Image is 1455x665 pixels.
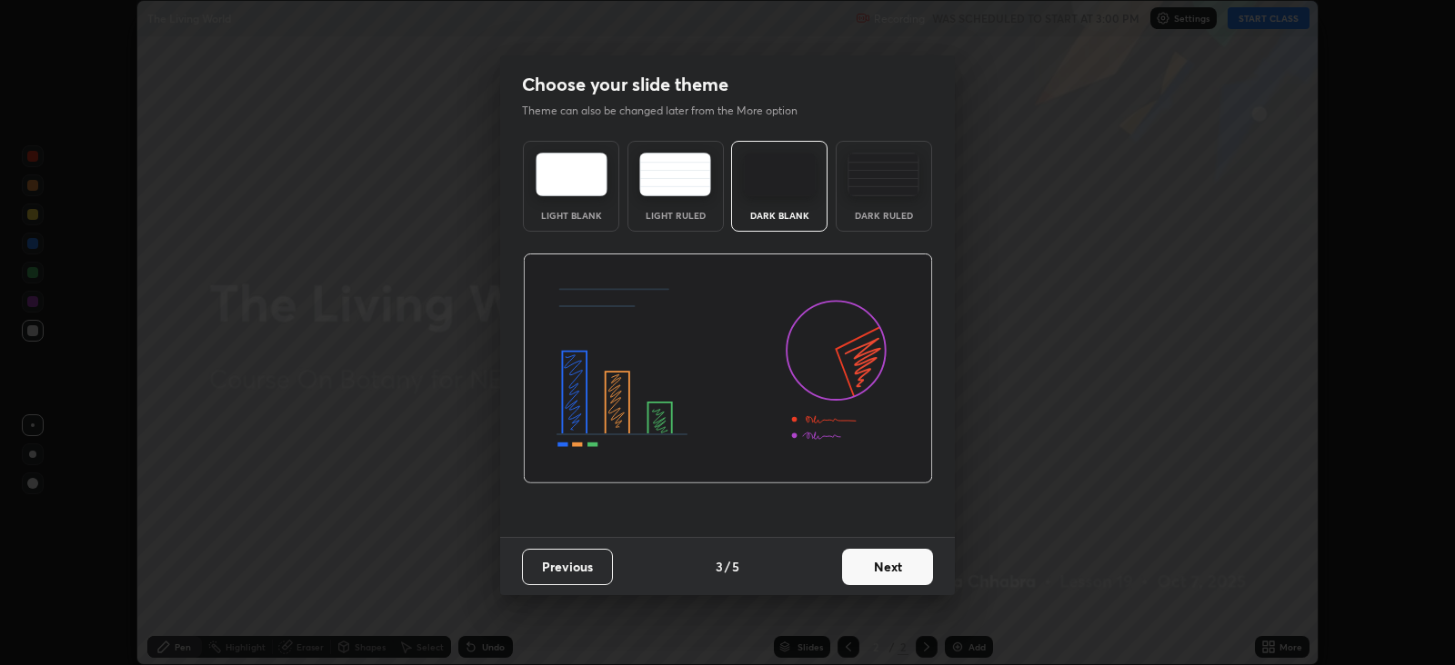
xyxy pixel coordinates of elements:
[522,549,613,585] button: Previous
[848,153,919,196] img: darkRuledTheme.de295e13.svg
[639,153,711,196] img: lightRuledTheme.5fabf969.svg
[732,557,739,576] h4: 5
[744,153,816,196] img: darkTheme.f0cc69e5.svg
[848,211,920,220] div: Dark Ruled
[522,73,728,96] h2: Choose your slide theme
[536,153,607,196] img: lightTheme.e5ed3b09.svg
[522,103,817,119] p: Theme can also be changed later from the More option
[743,211,816,220] div: Dark Blank
[639,211,712,220] div: Light Ruled
[842,549,933,585] button: Next
[523,253,933,484] img: darkThemeBanner.d06ce4a2.svg
[725,557,730,576] h4: /
[535,211,607,220] div: Light Blank
[716,557,723,576] h4: 3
